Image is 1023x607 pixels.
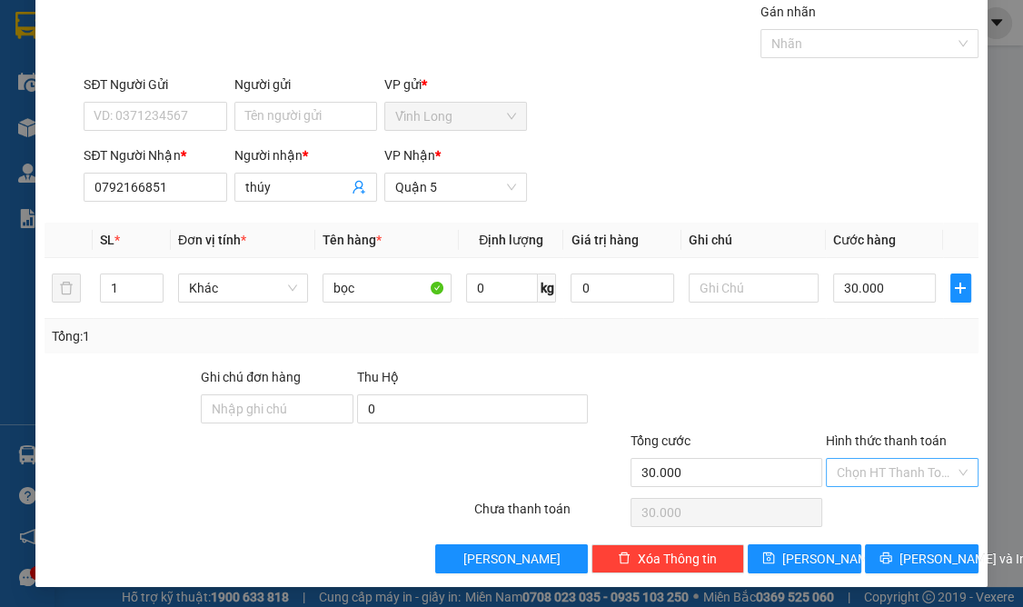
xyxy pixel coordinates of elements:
[631,433,690,448] span: Tổng cước
[395,103,516,130] span: Vĩnh Long
[762,552,775,566] span: save
[395,174,516,201] span: Quận 5
[352,180,366,194] span: user-add
[384,148,435,163] span: VP Nhận
[201,370,301,384] label: Ghi chú đơn hàng
[618,552,631,566] span: delete
[84,75,226,95] div: SĐT Người Gửi
[748,544,861,573] button: save[PERSON_NAME]
[479,233,543,247] span: Định lượng
[100,233,114,247] span: SL
[782,549,879,569] span: [PERSON_NAME]
[323,233,382,247] span: Tên hàng
[384,75,527,95] div: VP gửi
[638,549,717,569] span: Xóa Thông tin
[189,274,297,302] span: Khác
[950,274,970,303] button: plus
[472,499,629,531] div: Chưa thanh toán
[760,5,816,19] label: Gán nhãn
[357,370,399,384] span: Thu Hộ
[178,233,246,247] span: Đơn vị tính
[52,274,81,303] button: delete
[833,233,896,247] span: Cước hàng
[689,274,819,303] input: Ghi Chú
[951,281,969,295] span: plus
[234,145,377,165] div: Người nhận
[681,223,826,258] th: Ghi chú
[52,326,396,346] div: Tổng: 1
[879,552,892,566] span: printer
[538,274,556,303] span: kg
[201,394,353,423] input: Ghi chú đơn hàng
[571,233,638,247] span: Giá trị hàng
[234,75,377,95] div: Người gửi
[591,544,744,573] button: deleteXóa Thông tin
[571,274,674,303] input: 0
[826,433,947,448] label: Hình thức thanh toán
[323,274,452,303] input: VD: Bàn, Ghế
[865,544,978,573] button: printer[PERSON_NAME] và In
[84,145,226,165] div: SĐT Người Nhận
[463,549,561,569] span: [PERSON_NAME]
[435,544,588,573] button: [PERSON_NAME]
